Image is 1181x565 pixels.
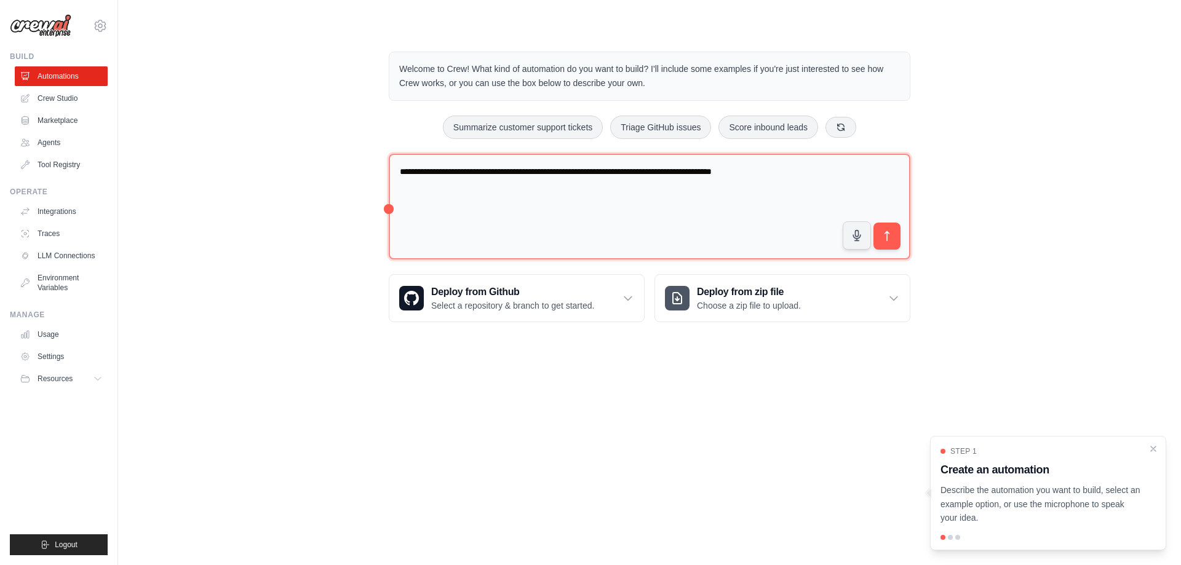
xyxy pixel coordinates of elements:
[55,540,78,550] span: Logout
[697,285,801,299] h3: Deploy from zip file
[940,483,1141,525] p: Describe the automation you want to build, select an example option, or use the microphone to spe...
[431,299,594,312] p: Select a repository & branch to get started.
[38,374,73,384] span: Resources
[10,310,108,320] div: Manage
[1119,506,1181,565] iframe: Chat Widget
[940,461,1141,478] h3: Create an automation
[10,534,108,555] button: Logout
[15,325,108,344] a: Usage
[610,116,711,139] button: Triage GitHub issues
[431,285,594,299] h3: Deploy from Github
[15,89,108,108] a: Crew Studio
[10,52,108,61] div: Build
[10,187,108,197] div: Operate
[718,116,818,139] button: Score inbound leads
[15,347,108,366] a: Settings
[950,446,977,456] span: Step 1
[15,133,108,152] a: Agents
[443,116,603,139] button: Summarize customer support tickets
[15,202,108,221] a: Integrations
[15,268,108,298] a: Environment Variables
[15,155,108,175] a: Tool Registry
[15,66,108,86] a: Automations
[15,224,108,243] a: Traces
[15,111,108,130] a: Marketplace
[15,369,108,389] button: Resources
[10,14,71,38] img: Logo
[1148,444,1158,454] button: Close walkthrough
[399,62,900,90] p: Welcome to Crew! What kind of automation do you want to build? I'll include some examples if you'...
[697,299,801,312] p: Choose a zip file to upload.
[15,246,108,266] a: LLM Connections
